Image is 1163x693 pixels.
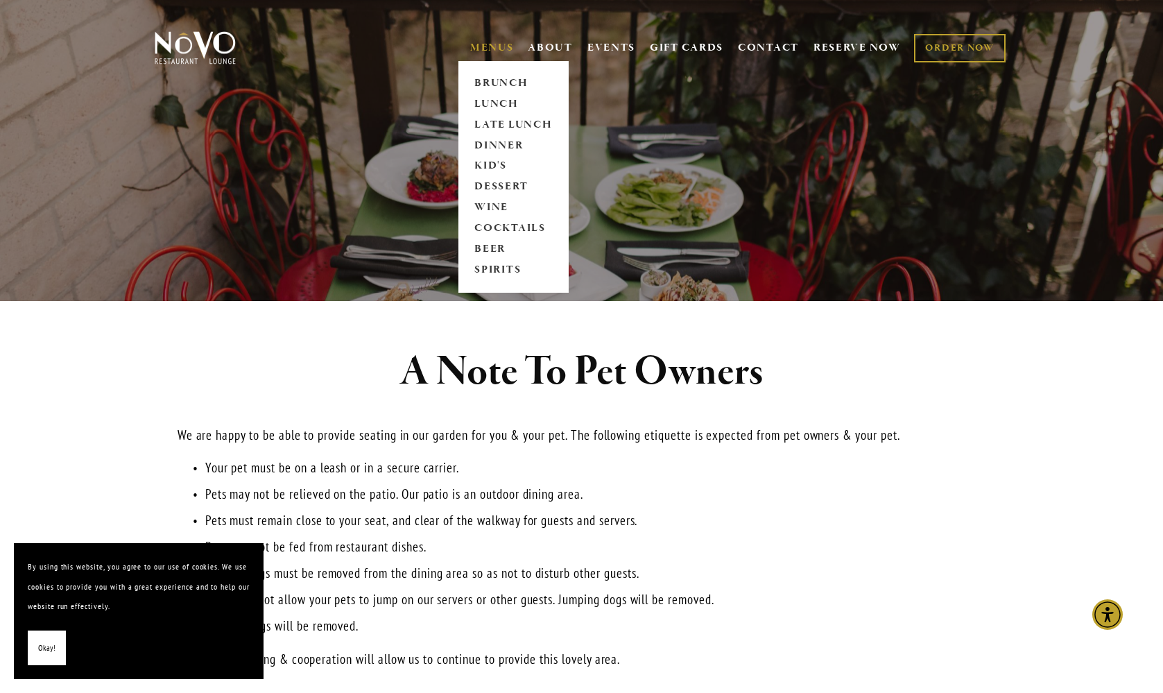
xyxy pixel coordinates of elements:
p: We are happy to be able to provide seating in our garden for you & your pet. The following etique... [178,425,986,445]
p: Pets may not be fed from restaurant dishes. [205,537,986,557]
a: COCKTAILS [470,219,557,239]
a: DESSERT [470,177,557,198]
p: Your pet must be on a leash or in a secure carrier. [205,458,986,478]
a: EVENTS [587,41,635,55]
p: Pets must remain close to your seat, and clear of the walkway for guests and servers. [205,511,986,531]
button: Okay! [28,631,66,666]
a: ABOUT [528,41,573,55]
a: RESERVE NOW [813,35,901,61]
a: BRUNCH [470,73,557,94]
p: Barking dogs must be removed from the dining area so as not to disturb other guests. [205,563,986,583]
p: Nipping dogs will be removed. [205,616,986,636]
a: GIFT CARDS [650,35,723,61]
a: DINNER [470,135,557,156]
img: Novo Restaurant &amp; Lounge [152,31,239,65]
p: Please do not allow your pets to jump on our servers or other guests. Jumping dogs will be removed. [205,590,986,610]
div: Accessibility Menu [1092,599,1123,630]
section: Cookie banner [14,543,264,679]
h1: A Note To Pet Owners [178,350,986,395]
a: SPIRITS [470,260,557,281]
a: KID'S [470,156,557,177]
a: MENUS [470,41,514,55]
a: BEER [470,239,557,260]
a: WINE [470,198,557,219]
p: By using this website, you agree to our use of cookies. We use cookies to provide you with a grea... [28,557,250,617]
p: Your understanding & cooperation will allow us to continue to provide this lovely area. [178,649,986,669]
a: LATE LUNCH [470,114,557,135]
a: LUNCH [470,94,557,114]
span: Okay! [38,638,55,658]
p: Pets may not be relieved on the patio. Our patio is an outdoor dining area. [205,484,986,504]
a: CONTACT [738,35,799,61]
a: ORDER NOW [914,34,1005,62]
